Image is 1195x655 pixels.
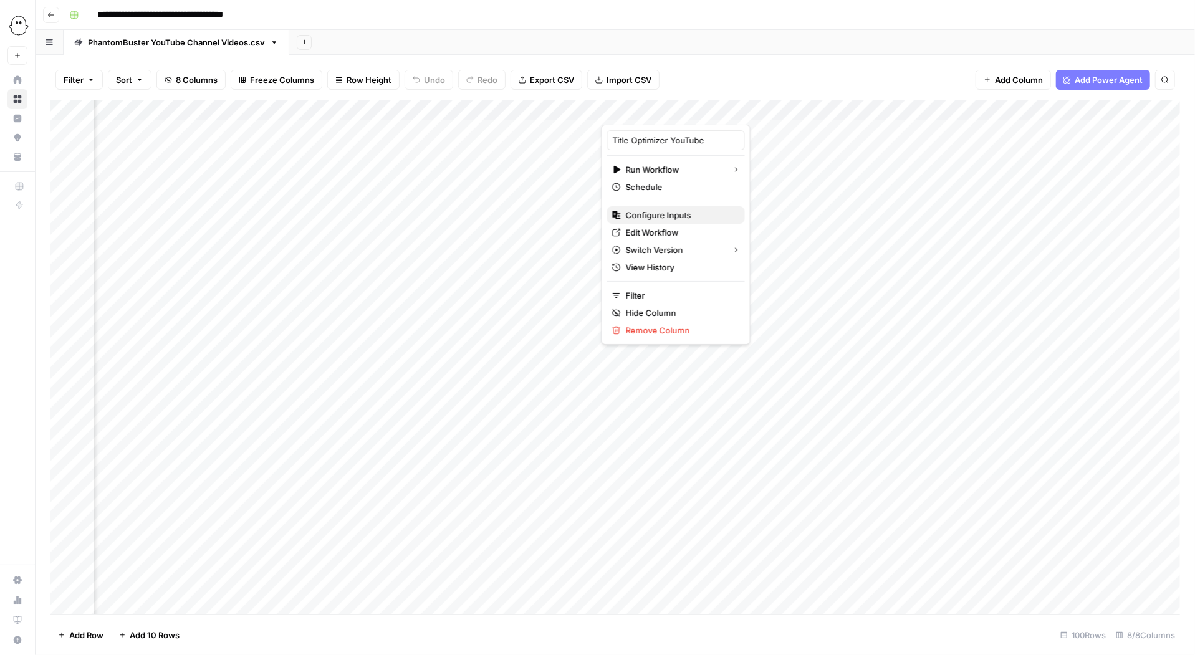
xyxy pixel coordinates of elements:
span: Configure Inputs [626,209,735,221]
button: Workspace: PhantomBuster [7,10,27,41]
button: Add 10 Rows [111,625,187,645]
button: Add Column [976,70,1051,90]
button: 8 Columns [156,70,226,90]
span: Sort [116,74,132,86]
a: Your Data [7,147,27,167]
div: PhantomBuster YouTube Channel Videos.csv [88,36,265,49]
span: Remove Column [626,324,735,337]
button: Add Power Agent [1056,70,1150,90]
span: View History [626,261,735,274]
div: 8/8 Columns [1111,625,1180,645]
span: Add Column [995,74,1043,86]
span: Add Row [69,629,103,641]
button: Redo [458,70,506,90]
button: Help + Support [7,630,27,650]
span: Freeze Columns [250,74,314,86]
button: Filter [55,70,103,90]
span: Hide Column [626,307,735,319]
a: Learning Hub [7,610,27,630]
span: Export CSV [530,74,574,86]
span: Filter [64,74,84,86]
span: Edit Workflow [626,226,735,239]
span: Switch Version [626,244,722,256]
span: 8 Columns [176,74,218,86]
span: Import CSV [607,74,651,86]
button: Freeze Columns [231,70,322,90]
span: Filter [626,289,735,302]
span: Redo [478,74,497,86]
span: Run Workflow [626,163,722,176]
span: Undo [424,74,445,86]
span: Schedule [626,181,735,193]
a: Browse [7,89,27,109]
div: 100 Rows [1055,625,1111,645]
button: Import CSV [587,70,660,90]
a: Home [7,70,27,90]
a: Usage [7,590,27,610]
a: Settings [7,570,27,590]
img: PhantomBuster Logo [7,14,30,37]
span: Add 10 Rows [130,629,180,641]
a: Opportunities [7,128,27,148]
span: Add Power Agent [1075,74,1143,86]
button: Sort [108,70,151,90]
a: PhantomBuster YouTube Channel Videos.csv [64,30,289,55]
a: Insights [7,108,27,128]
button: Export CSV [511,70,582,90]
button: Undo [405,70,453,90]
button: Row Height [327,70,400,90]
span: Row Height [347,74,391,86]
button: Add Row [50,625,111,645]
